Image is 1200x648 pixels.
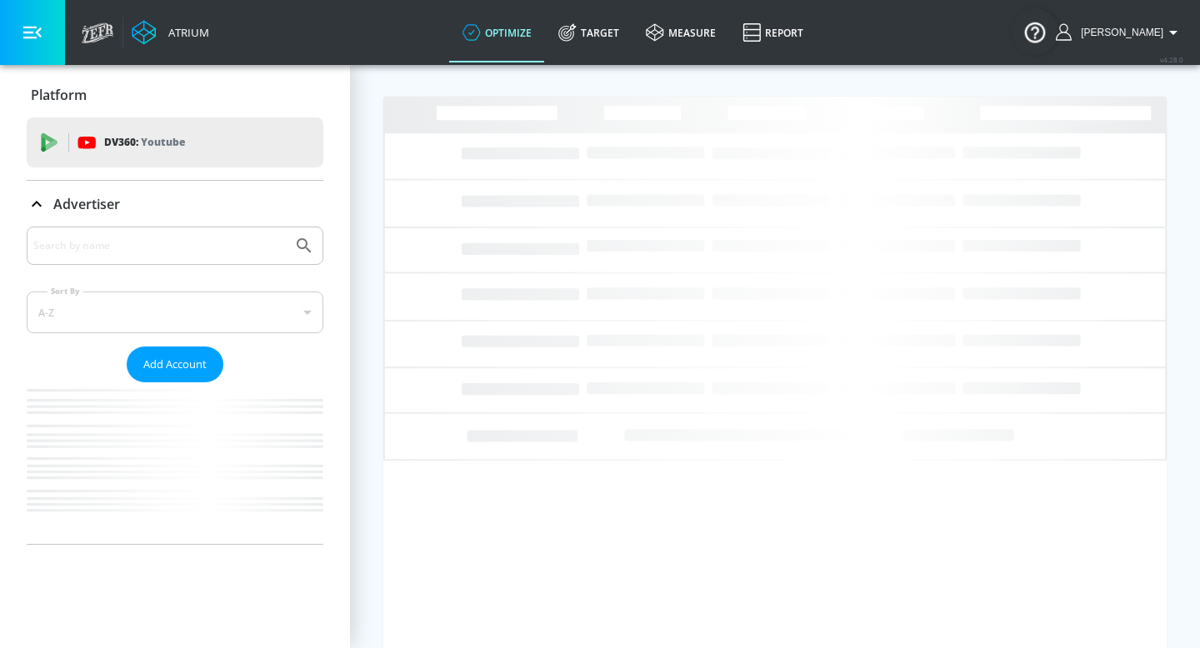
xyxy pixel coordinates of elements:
[53,195,120,213] p: Advertiser
[132,20,209,45] a: Atrium
[27,181,323,227] div: Advertiser
[33,235,286,257] input: Search by name
[27,227,323,544] div: Advertiser
[632,2,729,62] a: measure
[141,133,185,151] p: Youtube
[31,86,87,104] p: Platform
[729,2,817,62] a: Report
[27,382,323,544] nav: list of Advertiser
[104,133,185,152] p: DV360:
[1160,55,1183,64] span: v 4.28.0
[27,117,323,167] div: DV360: Youtube
[545,2,632,62] a: Target
[143,355,207,374] span: Add Account
[47,286,83,297] label: Sort By
[1012,8,1058,55] button: Open Resource Center
[1074,27,1163,38] span: login as: anthony.tran@zefr.com
[1056,22,1183,42] button: [PERSON_NAME]
[127,346,223,382] button: Add Account
[162,25,209,40] div: Atrium
[27,72,323,118] div: Platform
[27,292,323,333] div: A-Z
[449,2,545,62] a: optimize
